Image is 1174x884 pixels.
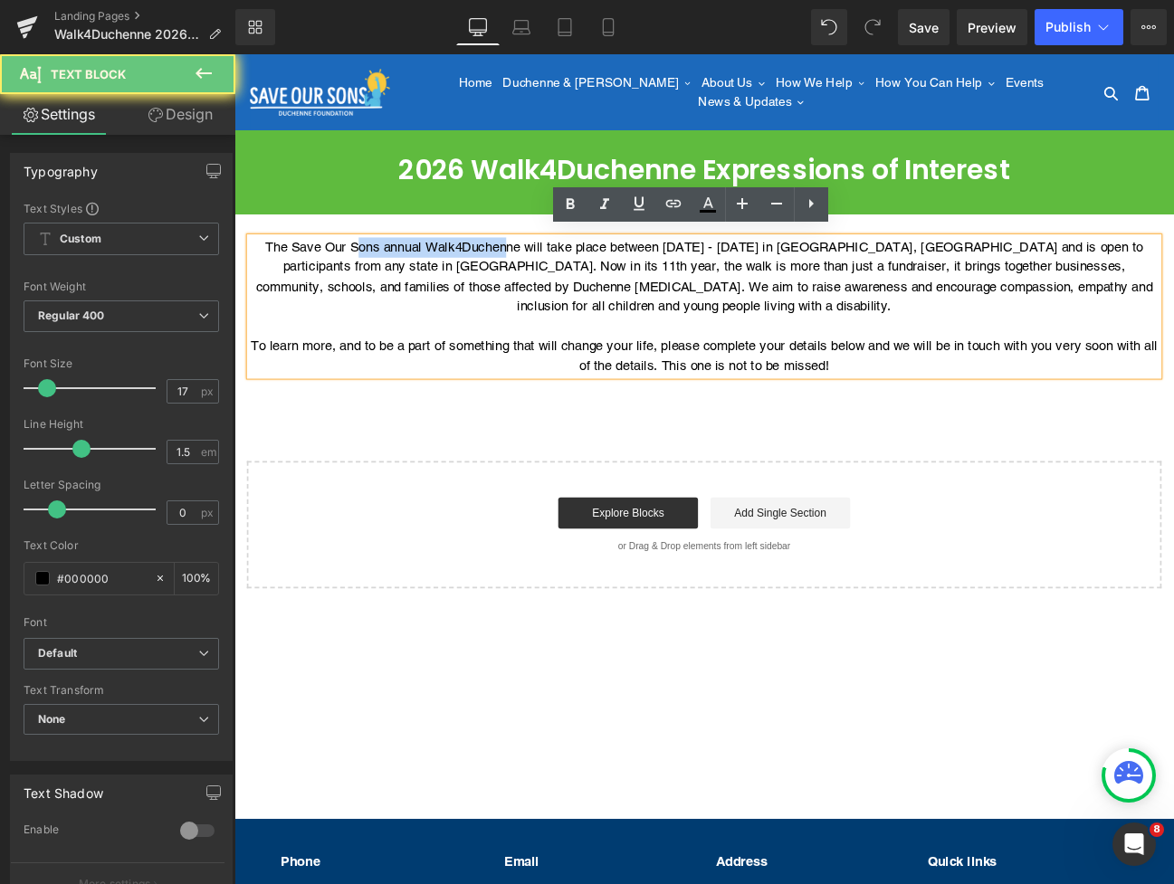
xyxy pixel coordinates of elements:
[313,24,518,43] span: Duchenne & [PERSON_NAME]
[262,24,301,43] span: Home
[1035,9,1123,45] button: Publish
[587,9,630,45] a: Mobile
[747,24,872,43] span: How You Can Help
[57,568,146,588] input: Color
[24,357,219,370] div: Font Size
[626,23,740,44] button: How We Help
[121,94,239,135] a: Design
[543,9,587,45] a: Tablet
[54,27,201,42] span: Walk4Duchenne 2026 – Expressions of Interest
[38,309,105,322] b: Regular 400
[38,712,66,726] b: None
[1150,822,1164,837] span: 8
[235,9,275,45] a: New Library
[257,23,305,44] a: Home
[968,18,1017,37] span: Preview
[38,646,77,661] i: Default
[175,563,218,594] div: %
[24,822,162,841] div: Enable
[309,23,537,44] button: Duchenne & [PERSON_NAME]
[899,24,943,43] span: Events
[51,67,126,81] span: Text Block
[540,46,649,64] span: News & Updates
[24,775,103,801] div: Text Shadow
[456,9,500,45] a: Desktop
[24,684,219,697] div: Text Transform
[54,9,235,24] a: Landing Pages
[742,23,891,44] button: How You Can Help
[500,9,543,45] a: Laptop
[1131,9,1167,45] button: More
[1045,20,1091,34] span: Publish
[811,9,847,45] button: Undo
[24,539,219,552] div: Text Color
[539,23,623,44] button: About Us
[631,24,721,43] span: How We Help
[201,385,216,397] span: px
[957,9,1027,45] a: Preview
[18,328,1077,375] p: To learn more, and to be a part of something that will change your life, please complete your det...
[909,18,939,37] span: Save
[18,214,1077,306] p: The Save Our Sons annual Walk4Duchenne will take place between [DATE] - [DATE] in [GEOGRAPHIC_DAT...
[201,507,216,518] span: px
[43,567,1052,580] p: or Drag & Drop elements from left sidebar
[894,23,948,44] a: Events
[555,517,718,553] a: Add Single Section
[24,280,219,293] div: Font Weight
[854,9,891,45] button: Redo
[377,517,540,553] a: Explore Blocks
[24,479,219,491] div: Letter Spacing
[544,24,604,43] span: About Us
[536,44,668,66] button: News & Updates
[1112,822,1156,866] iframe: Intercom live chat
[24,154,98,179] div: Typography
[18,17,181,71] img: Save Our Sons Duchenne Foundation
[24,418,219,431] div: Line Height
[24,201,219,215] div: Text Styles
[201,446,216,458] span: em
[24,616,219,629] div: Font
[60,232,101,247] b: Custom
